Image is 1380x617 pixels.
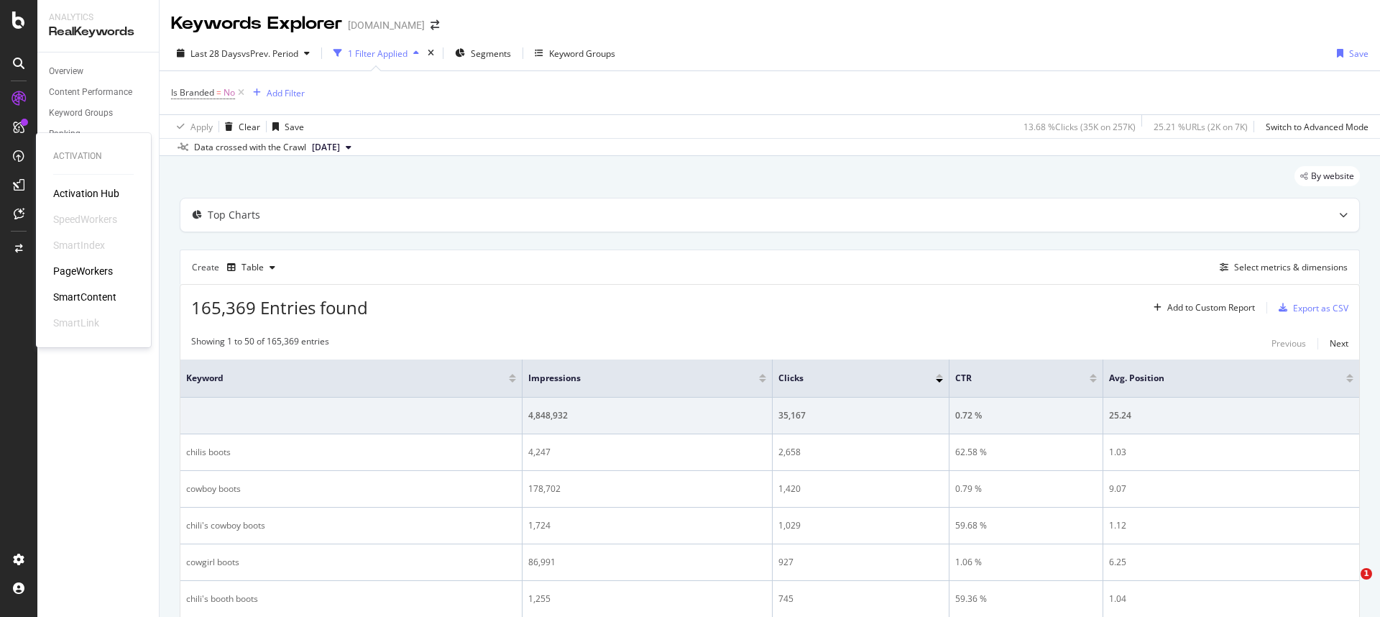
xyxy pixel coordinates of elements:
div: cowgirl boots [186,556,516,569]
div: 1.03 [1109,446,1353,459]
div: Add to Custom Report [1167,303,1255,312]
div: Create [192,256,281,279]
div: Activation [53,150,134,163]
div: Keywords Explorer [171,12,342,36]
div: Export as CSV [1293,302,1348,314]
span: 2025 Aug. 17th [312,141,340,154]
button: [DATE] [306,139,357,156]
div: 927 [778,556,943,569]
div: Clear [239,121,260,133]
div: 1.12 [1109,519,1353,532]
div: Switch to Advanced Mode [1266,121,1368,133]
button: Add to Custom Report [1148,296,1255,319]
div: Save [285,121,304,133]
div: times [425,46,437,60]
a: Keyword Groups [49,106,149,121]
div: Data crossed with the Crawl [194,141,306,154]
div: 0.79 % [955,483,1097,495]
div: 25.21 % URLs ( 2K on 7K ) [1154,121,1248,133]
div: Next [1330,337,1348,349]
span: 165,369 Entries found [191,296,368,319]
div: Select metrics & dimensions [1234,261,1348,273]
div: 13.68 % Clicks ( 35K on 257K ) [1023,121,1136,133]
div: Top Charts [208,208,260,222]
div: 1,255 [528,593,766,605]
div: 1 Filter Applied [348,47,408,60]
button: Apply [171,115,213,138]
a: Ranking [49,127,149,142]
button: Segments [449,42,517,65]
span: Avg. Position [1109,372,1325,385]
div: arrow-right-arrow-left [431,20,439,30]
div: chili's cowboy boots [186,519,516,532]
div: 59.36 % [955,593,1097,605]
a: Overview [49,64,149,79]
div: Keyword Groups [49,106,113,121]
div: Ranking [49,127,80,142]
div: 745 [778,593,943,605]
div: legacy label [1294,166,1360,186]
div: 1,420 [778,483,943,495]
div: 59.68 % [955,519,1097,532]
button: Table [221,256,281,279]
div: 9.07 [1109,483,1353,495]
span: Impressions [528,372,737,385]
span: = [216,86,221,99]
div: 86,991 [528,556,766,569]
button: Clear [219,115,260,138]
span: No [224,83,235,103]
span: Segments [471,47,511,60]
div: 178,702 [528,483,766,495]
div: cowboy boots [186,483,516,495]
div: RealKeywords [49,24,147,40]
button: Save [267,115,304,138]
span: CTR [955,372,1068,385]
button: Next [1330,335,1348,352]
div: 2,658 [778,446,943,459]
span: Clicks [778,372,914,385]
div: Overview [49,64,83,79]
span: Is Branded [171,86,214,99]
iframe: Intercom live chat [1331,568,1366,603]
span: vs Prev. Period [241,47,298,60]
a: Content Performance [49,85,149,100]
div: Table [241,263,264,272]
div: 1.06 % [955,556,1097,569]
div: 0.72 % [955,409,1097,422]
div: Keyword Groups [549,47,615,60]
span: By website [1311,172,1354,180]
div: 6.25 [1109,556,1353,569]
span: 1 [1361,568,1372,580]
button: Keyword Groups [529,42,621,65]
span: Last 28 Days [190,47,241,60]
div: 62.58 % [955,446,1097,459]
button: Export as CSV [1273,296,1348,319]
div: 4,247 [528,446,766,459]
div: Activation Hub [53,186,119,201]
button: Select metrics & dimensions [1214,259,1348,276]
div: 1.04 [1109,593,1353,605]
div: SmartLink [53,316,99,330]
div: Apply [190,121,213,133]
div: Previous [1271,337,1306,349]
div: 4,848,932 [528,409,766,422]
div: 1,724 [528,519,766,532]
a: PageWorkers [53,264,113,278]
div: [DOMAIN_NAME] [348,18,425,32]
div: chilis boots [186,446,516,459]
div: 25.24 [1109,409,1353,422]
button: Switch to Advanced Mode [1260,115,1368,138]
div: 1,029 [778,519,943,532]
div: Showing 1 to 50 of 165,369 entries [191,335,329,352]
div: SmartIndex [53,238,105,252]
span: Keyword [186,372,487,385]
button: Last 28 DaysvsPrev. Period [171,42,316,65]
div: Add Filter [267,87,305,99]
div: SpeedWorkers [53,212,117,227]
button: Add Filter [247,84,305,101]
div: Save [1349,47,1368,60]
div: 35,167 [778,409,943,422]
div: Analytics [49,12,147,24]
